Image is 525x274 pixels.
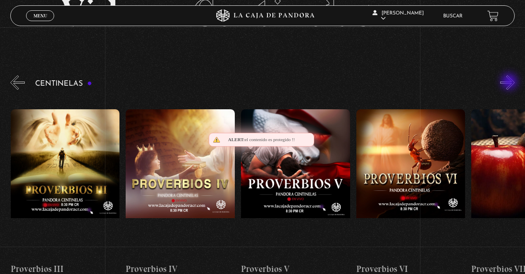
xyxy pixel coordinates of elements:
span: Menu [33,13,47,18]
h3: Centinelas [35,80,92,88]
span: Alert: [228,137,245,142]
a: View your shopping cart [487,10,499,22]
span: Cerrar [31,20,50,26]
span: [PERSON_NAME] [372,11,424,21]
div: el contenido es protegido !! [209,133,314,147]
button: Next [500,75,515,90]
button: Previous [10,75,25,90]
a: Buscar [443,14,463,19]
